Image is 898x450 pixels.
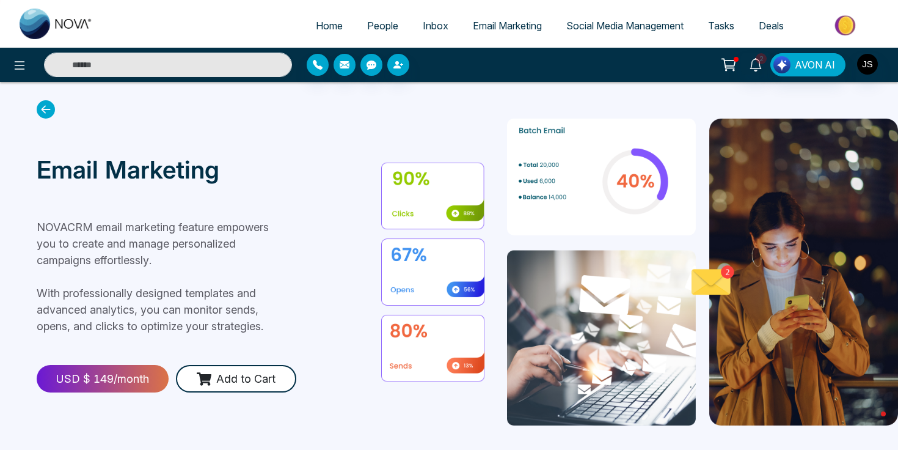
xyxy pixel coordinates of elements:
[473,20,542,32] span: Email Marketing
[857,54,878,75] img: User Avatar
[759,20,784,32] span: Deals
[554,14,696,37] a: Social Media Management
[747,14,796,37] a: Deals
[37,365,169,393] div: USD $ 149 /month
[381,119,898,426] img: file not found
[37,219,278,334] p: NOVACRM email marketing feature empowers you to create and manage personalized campaigns effortle...
[856,408,886,438] iframe: Intercom live chat
[773,56,790,73] img: Lead Flow
[37,152,381,188] p: Email Marketing
[176,365,296,393] button: Add to Cart
[367,20,398,32] span: People
[708,20,734,32] span: Tasks
[355,14,411,37] a: People
[411,14,461,37] a: Inbox
[566,20,684,32] span: Social Media Management
[316,20,343,32] span: Home
[423,20,448,32] span: Inbox
[461,14,554,37] a: Email Marketing
[756,53,767,64] span: 2
[304,14,355,37] a: Home
[741,53,770,75] a: 2
[770,53,845,76] button: AVON AI
[802,12,891,39] img: Market-place.gif
[20,9,93,39] img: Nova CRM Logo
[795,57,835,72] span: AVON AI
[696,14,747,37] a: Tasks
